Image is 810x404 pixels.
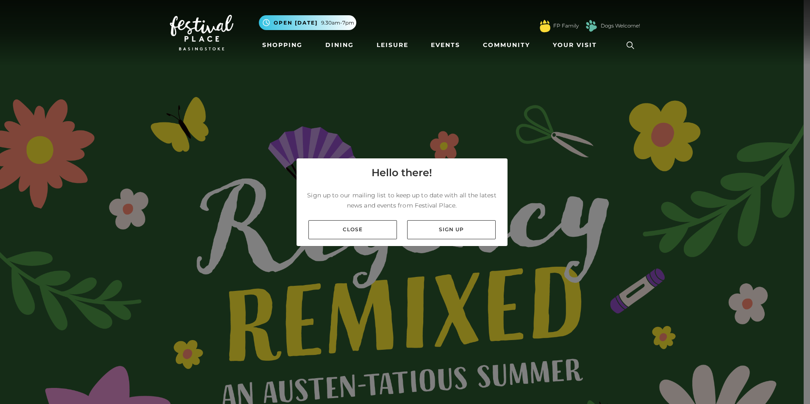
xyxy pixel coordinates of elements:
h4: Hello there! [372,165,432,180]
a: FP Family [553,22,579,30]
img: Festival Place Logo [170,15,233,50]
a: Shopping [259,37,306,53]
a: Your Visit [549,37,605,53]
a: Community [480,37,533,53]
span: Your Visit [553,41,597,50]
a: Leisure [373,37,412,53]
a: Dogs Welcome! [601,22,640,30]
a: Sign up [407,220,496,239]
p: Sign up to our mailing list to keep up to date with all the latest news and events from Festival ... [303,190,501,210]
a: Events [427,37,463,53]
span: 9.30am-7pm [321,19,354,27]
button: Open [DATE] 9.30am-7pm [259,15,356,30]
span: Open [DATE] [274,19,318,27]
a: Dining [322,37,357,53]
a: Close [308,220,397,239]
